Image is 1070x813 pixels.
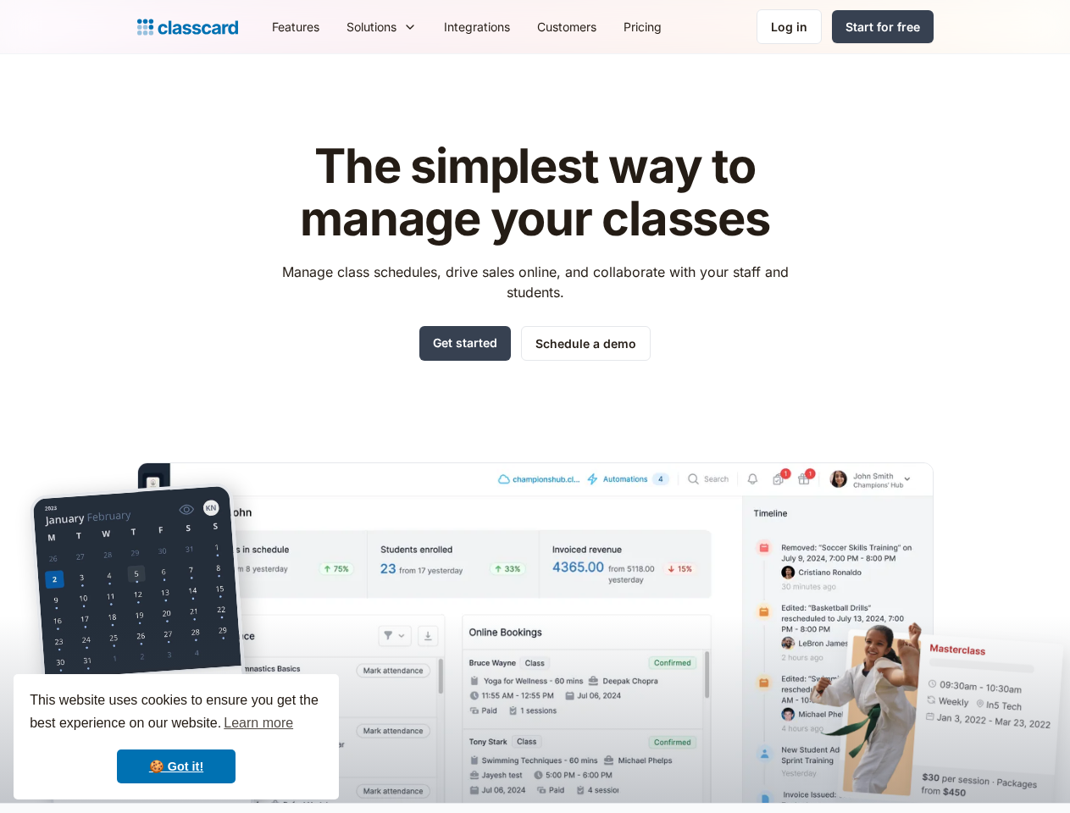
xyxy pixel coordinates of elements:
[845,18,920,36] div: Start for free
[137,15,238,39] a: home
[266,262,804,302] p: Manage class schedules, drive sales online, and collaborate with your staff and students.
[258,8,333,46] a: Features
[14,674,339,799] div: cookieconsent
[266,141,804,245] h1: The simplest way to manage your classes
[347,18,396,36] div: Solutions
[419,326,511,361] a: Get started
[521,326,651,361] a: Schedule a demo
[117,749,236,783] a: dismiss cookie message
[430,8,524,46] a: Integrations
[30,690,323,736] span: This website uses cookies to ensure you get the best experience on our website.
[524,8,610,46] a: Customers
[221,711,296,736] a: learn more about cookies
[832,10,934,43] a: Start for free
[333,8,430,46] div: Solutions
[771,18,807,36] div: Log in
[757,9,822,44] a: Log in
[610,8,675,46] a: Pricing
